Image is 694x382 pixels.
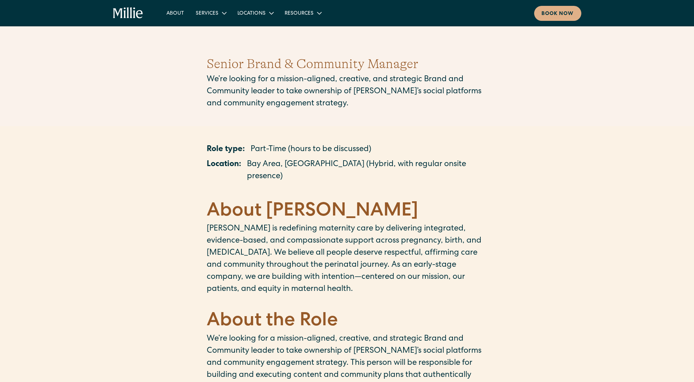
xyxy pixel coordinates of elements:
[247,159,488,183] p: Bay Area, [GEOGRAPHIC_DATA] (Hybrid, with regular onsite presence)
[207,186,488,198] p: ‍
[279,7,327,19] div: Resources
[207,202,418,221] strong: About [PERSON_NAME]
[285,10,314,18] div: Resources
[113,7,143,19] a: home
[207,159,241,183] p: Location:
[196,10,218,18] div: Services
[207,74,488,110] p: We’re looking for a mission-aligned, creative, and strategic Brand and Community leader to take o...
[207,312,338,331] strong: About the Role
[534,6,581,21] a: Book now
[541,10,574,18] div: Book now
[207,144,245,156] p: Role type:
[161,7,190,19] a: About
[207,54,488,74] h1: Senior Brand & Community Manager
[237,10,266,18] div: Locations
[190,7,232,19] div: Services
[232,7,279,19] div: Locations
[251,144,371,156] p: Part-Time (hours to be discussed)
[207,223,488,296] p: [PERSON_NAME] is redefining maternity care by delivering integrated, evidence-based, and compassi...
[207,296,488,308] p: ‍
